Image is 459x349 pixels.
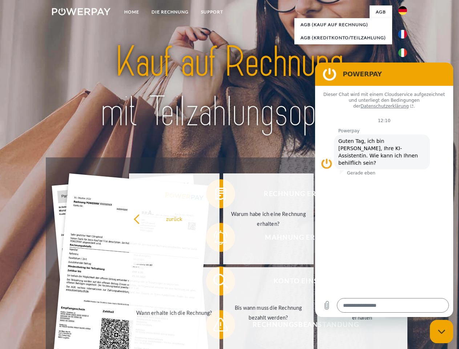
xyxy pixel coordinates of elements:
a: DIE RECHNUNG [145,5,195,19]
div: Bis wann muss die Rechnung bezahlt werden? [228,303,309,322]
a: SUPPORT [195,5,229,19]
iframe: Schaltfläche zum Öffnen des Messaging-Fensters; Konversation läuft [430,320,453,343]
a: Home [118,5,145,19]
div: Wann erhalte ich die Rechnung? [133,308,215,317]
a: AGB (Kreditkonto/Teilzahlung) [294,31,392,44]
img: de [398,6,407,15]
a: agb [370,5,392,19]
div: zurück [133,214,215,224]
img: logo-powerpay-white.svg [52,8,110,15]
a: AGB (Kauf auf Rechnung) [294,18,392,31]
img: it [398,48,407,57]
iframe: Messaging-Fenster [315,63,453,317]
div: Warum habe ich eine Rechnung erhalten? [228,209,309,229]
img: fr [398,30,407,39]
img: title-powerpay_de.svg [69,35,390,139]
